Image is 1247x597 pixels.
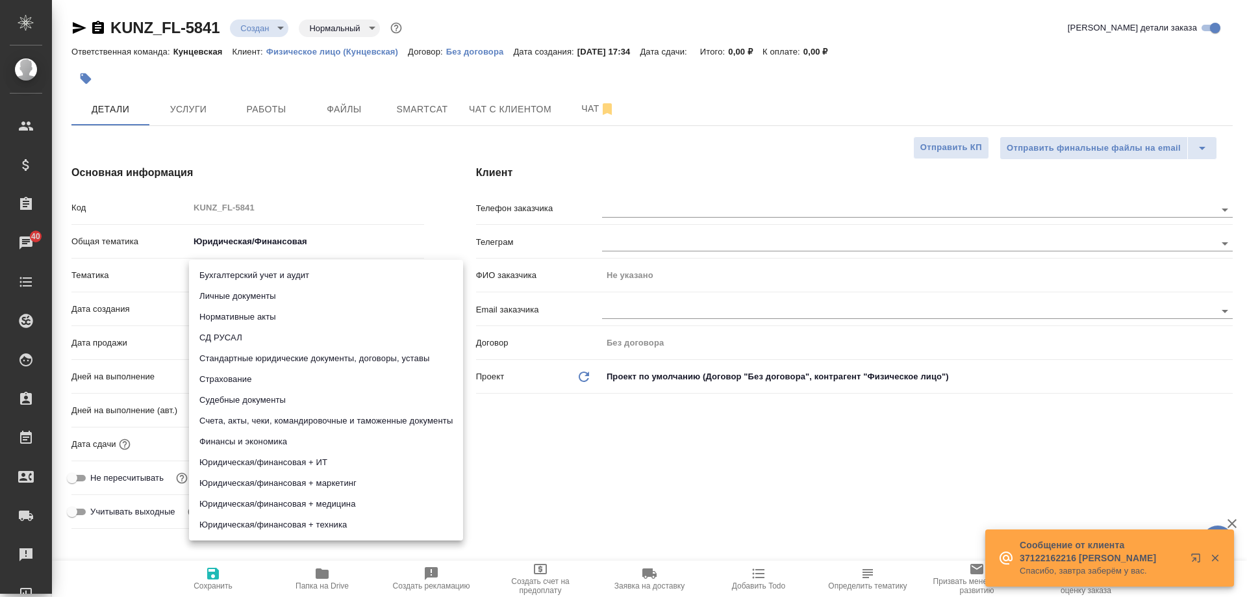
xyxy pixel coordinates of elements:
li: Юридическая/финансовая + техника [189,514,463,535]
li: Бухгалтерский учет и аудит [189,265,463,286]
button: Закрыть [1202,552,1228,564]
p: Сообщение от клиента 37122162216 [PERSON_NAME] [1020,539,1182,565]
li: Юридическая/финансовая + ИТ [189,452,463,473]
button: Открыть в новой вкладке [1183,545,1214,576]
p: Спасибо, завтра заберём у вас. [1020,565,1182,578]
li: Страхование [189,369,463,390]
li: Финансы и экономика [189,431,463,452]
li: СД РУСАЛ [189,327,463,348]
li: Стандартные юридические документы, договоры, уставы [189,348,463,369]
li: Личные документы [189,286,463,307]
li: Счета, акты, чеки, командировочные и таможенные документы [189,411,463,431]
li: Юридическая/финансовая + медицина [189,494,463,514]
li: Юридическая/финансовая + маркетинг [189,473,463,494]
li: Нормативные акты [189,307,463,327]
li: Судебные документы [189,390,463,411]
